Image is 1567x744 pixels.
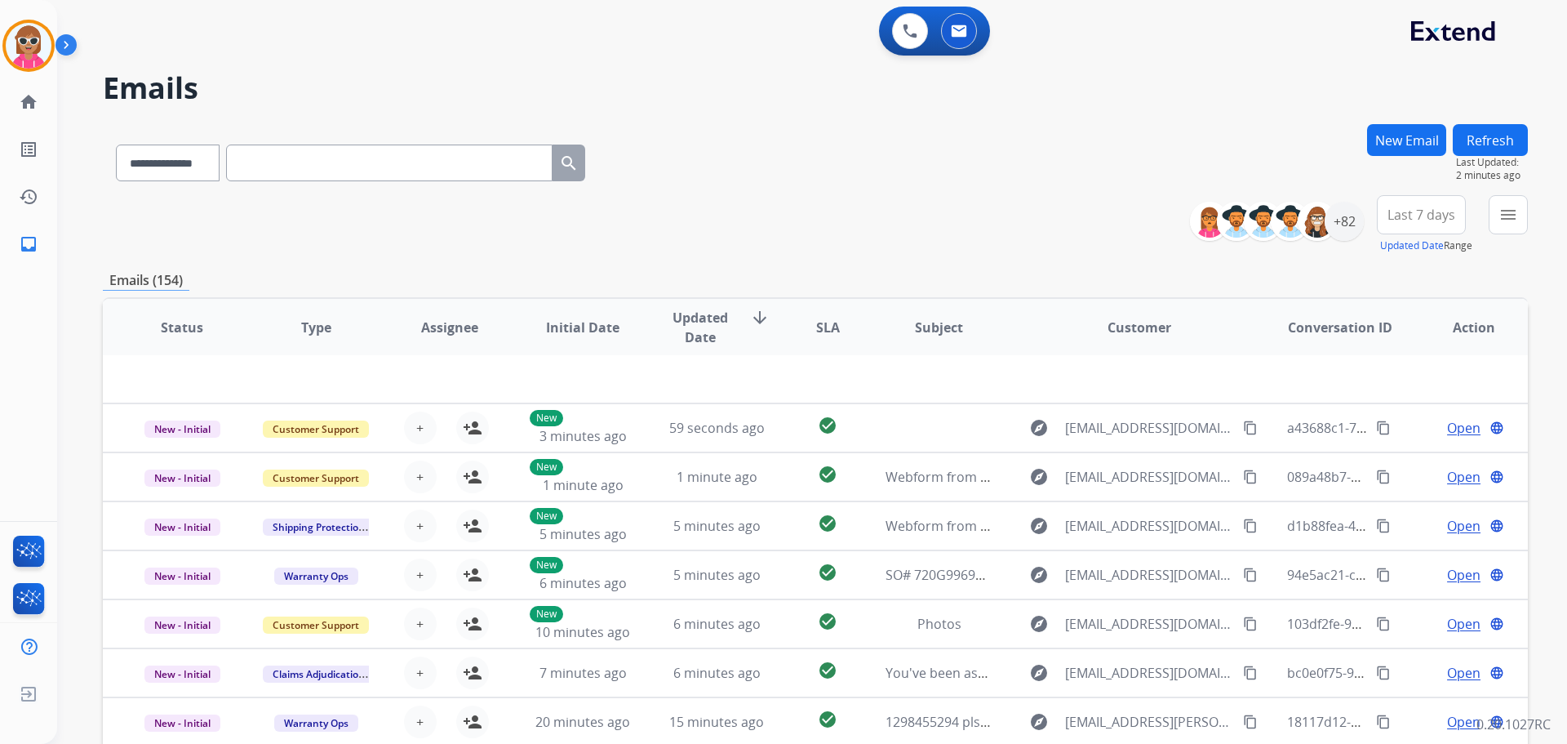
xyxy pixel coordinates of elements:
mat-icon: content_copy [1243,519,1258,533]
span: Range [1380,238,1472,252]
span: Open [1447,516,1480,536]
button: Refresh [1453,124,1528,156]
span: 3 minutes ago [539,427,627,445]
button: + [404,706,437,738]
span: 5 minutes ago [539,525,627,543]
span: 6 minutes ago [539,574,627,592]
mat-icon: home [19,92,38,112]
mat-icon: person_add [463,663,482,683]
span: [EMAIL_ADDRESS][DOMAIN_NAME] [1065,565,1233,585]
span: Open [1447,418,1480,438]
button: + [404,608,437,640]
span: d1b88fea-47b3-4376-b135-8f546e98a128 [1287,517,1535,535]
span: 94e5ac21-c548-4764-88d4-e250bdf2953e [1287,566,1536,584]
span: New - Initial [144,715,220,732]
span: Customer Support [263,617,369,634]
mat-icon: explore [1029,663,1049,683]
span: New - Initial [144,470,220,487]
span: 59 seconds ago [669,419,765,437]
mat-icon: person_add [463,516,482,536]
span: 10 minutes ago [535,623,630,641]
span: Webform from [EMAIL_ADDRESS][DOMAIN_NAME] on [DATE] [886,468,1255,486]
mat-icon: check_circle [818,612,837,631]
p: New [530,459,563,475]
button: Updated Date [1380,239,1444,252]
span: Customer Support [263,421,369,438]
span: [EMAIL_ADDRESS][PERSON_NAME][DOMAIN_NAME] [1065,712,1233,732]
mat-icon: inbox [19,234,38,254]
span: New - Initial [144,421,220,438]
span: [EMAIL_ADDRESS][DOMAIN_NAME] [1065,516,1233,536]
mat-icon: content_copy [1376,666,1391,680]
button: New Email [1367,124,1446,156]
mat-icon: language [1489,519,1504,533]
span: + [416,516,424,536]
mat-icon: language [1489,617,1504,631]
mat-icon: arrow_downward [750,308,770,327]
span: Open [1447,565,1480,585]
th: Action [1394,299,1528,356]
span: 18117d12-1bd7-4e3b-a554-ce8108a26c17 [1287,713,1540,731]
span: Webform from [EMAIL_ADDRESS][DOMAIN_NAME] on [DATE] [886,517,1255,535]
span: Warranty Ops [274,568,358,585]
span: 103df2fe-95b5-4dca-8314-0d0d6fb61060 [1287,615,1533,633]
p: New [530,508,563,524]
span: Warranty Ops [274,715,358,732]
mat-icon: check_circle [818,710,837,729]
span: 6 minutes ago [673,664,761,682]
mat-icon: content_copy [1243,470,1258,484]
span: New - Initial [144,519,220,536]
span: 089a48b7-0447-421d-8d79-ff39b098724c [1287,468,1535,486]
mat-icon: explore [1029,712,1049,732]
mat-icon: language [1489,421,1504,435]
span: Shipping Protection [263,519,375,536]
span: [EMAIL_ADDRESS][DOMAIN_NAME] [1065,614,1233,634]
mat-icon: search [559,154,579,173]
span: + [416,467,424,487]
p: 0.20.1027RC [1476,715,1551,734]
span: + [416,712,424,732]
span: bc0e0f75-96bd-4fc5-b3da-dcaf36cd0b47 [1287,664,1532,682]
mat-icon: person_add [463,712,482,732]
span: You've been assigned a new service order: 5bc669ba-637a-4704-abf4-f46c6f915b5a [886,664,1392,682]
span: [EMAIL_ADDRESS][DOMAIN_NAME] [1065,663,1233,683]
span: Status [161,318,203,337]
span: New - Initial [144,666,220,683]
p: New [530,606,563,622]
span: SO# 720G996965- WARRANTY COVERAGE for [PERSON_NAME] [886,566,1263,584]
mat-icon: person_add [463,418,482,438]
span: Last 7 days [1387,212,1455,218]
mat-icon: content_copy [1243,617,1258,631]
span: 7 minutes ago [539,664,627,682]
span: Initial Date [546,318,619,337]
span: Customer Support [263,470,369,487]
span: 5 minutes ago [673,566,761,584]
span: [EMAIL_ADDRESS][DOMAIN_NAME] [1065,467,1233,487]
span: + [416,565,424,585]
mat-icon: language [1489,568,1504,582]
mat-icon: list_alt [19,140,38,159]
span: Claims Adjudication [263,666,375,683]
span: Customer [1108,318,1171,337]
span: + [416,614,424,634]
mat-icon: content_copy [1376,617,1391,631]
span: New - Initial [144,617,220,634]
mat-icon: language [1489,470,1504,484]
span: Open [1447,614,1480,634]
mat-icon: check_circle [818,416,837,435]
mat-icon: explore [1029,614,1049,634]
span: Last Updated: [1456,156,1528,169]
span: 1 minute ago [677,468,757,486]
mat-icon: language [1489,666,1504,680]
span: Assignee [421,318,478,337]
mat-icon: person_add [463,565,482,585]
span: 2 minutes ago [1456,169,1528,182]
img: avatar [6,23,51,69]
mat-icon: explore [1029,516,1049,536]
mat-icon: history [19,187,38,207]
mat-icon: check_circle [818,465,837,484]
span: 5 minutes ago [673,517,761,535]
span: Open [1447,712,1480,732]
mat-icon: content_copy [1376,715,1391,729]
div: +82 [1325,202,1364,241]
